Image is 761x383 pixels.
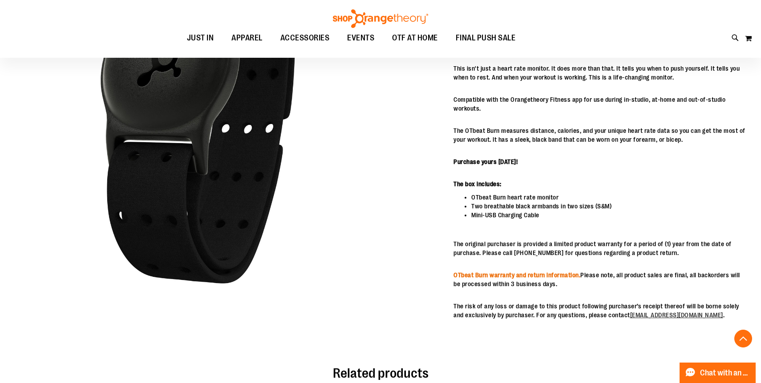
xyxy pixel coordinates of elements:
span: FINAL PUSH SALE [456,28,516,48]
p: The risk of any loss or damage to this product following purchaser’s receipt thereof will be born... [453,302,745,319]
li: OTbeat Burn heart rate monitor [471,193,745,202]
span: ACCESSORIES [280,28,330,48]
img: Shop Orangetheory [332,9,429,28]
p: This isn't just a heart rate monitor. It does more than that. It tells you when to push yourself.... [453,64,745,82]
b: Purchase yours [DATE]! [453,158,518,165]
span: EVENTS [347,28,374,48]
p: Compatible with the Orangetheory Fitness app for use during in-studio, at-home and out-of-studio ... [453,95,745,113]
span: OTF AT HOME [392,28,438,48]
button: Back To Top [734,330,752,347]
p: The original purchaser is provided a limited product warranty for a period of (1) year from the d... [453,239,745,257]
button: Chat with an Expert [680,363,756,383]
a: [EMAIL_ADDRESS][DOMAIN_NAME] [630,311,723,319]
span: Related products [333,366,429,381]
span: Chat with an Expert [700,369,750,377]
a: OTbeat Burn warranty and return information. [453,271,580,279]
b: The box includes: [453,180,502,188]
li: Two breathable black armbands in two sizes (S&M) [471,202,745,211]
li: Mini-USB Charging Cable [471,211,745,219]
p: Please note, all product sales are final, all backorders will be processed within 3 business days. [453,271,745,288]
span: APPAREL [231,28,263,48]
span: JUST IN [187,28,214,48]
p: The OTbeat Burn measures distance, calories, and your unique heart rate data so you can get the m... [453,126,745,144]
